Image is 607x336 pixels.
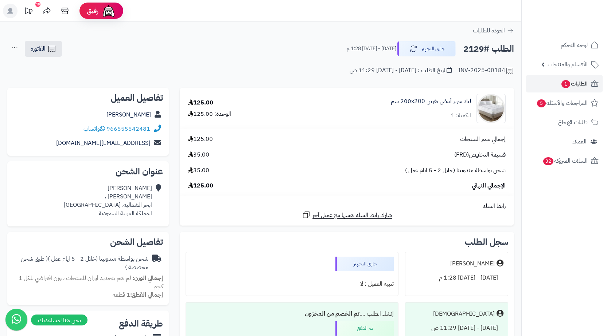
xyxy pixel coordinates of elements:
[558,117,588,127] span: طلبات الإرجاع
[183,202,511,210] div: رابط السلة
[56,139,150,147] a: [EMAIL_ADDRESS][DOMAIN_NAME]
[536,98,588,108] span: المراجعات والأسئلة
[350,66,452,75] div: تاريخ الطلب : [DATE] - [DATE] 11:29 ص
[190,277,394,291] div: تنبيه العميل : لا
[87,7,98,15] span: رفيق
[561,79,588,89] span: الطلبات
[188,151,211,159] span: -35.00
[335,321,394,336] div: تم الدفع
[188,135,213,143] span: 125.00
[450,260,495,268] div: [PERSON_NAME]
[13,167,163,176] h2: عنوان الشحن
[473,26,505,35] span: العودة للطلبات
[25,41,62,57] a: الفاتورة
[64,184,152,217] div: [PERSON_NAME] [PERSON_NAME] ، ابحر الشماليه، [GEOGRAPHIC_DATA] المملكة العربية السعودية
[397,41,456,56] button: جاري التجهيز
[472,182,506,190] span: الإجمالي النهائي
[13,255,148,272] div: شحن بواسطة مندوبينا (خلال 2 - 5 ايام عمل )
[83,124,105,133] a: واتساب
[543,157,553,165] span: 32
[188,110,231,118] div: الوحدة: 125.00
[451,111,471,120] div: الكمية: 1
[35,2,40,7] div: 10
[391,97,471,106] a: لباد سرير أبيض نفرين 200x200 سم
[13,238,163,246] h2: تفاصيل الشحن
[561,40,588,50] span: لوحة التحكم
[526,152,603,170] a: السلات المتروكة32
[526,114,603,131] a: طلبات الإرجاع
[405,166,506,175] span: شحن بواسطة مندوبينا (خلال 2 - 5 ايام عمل )
[410,321,503,335] div: [DATE] - [DATE] 11:29 ص
[188,99,213,107] div: 125.00
[458,66,514,75] div: INV-2025-00184
[106,110,151,119] a: [PERSON_NAME]
[13,94,163,102] h2: تفاصيل العميل
[190,307,394,321] div: إنشاء الطلب ....
[113,290,163,299] small: 1 قطعة
[188,182,213,190] span: 125.00
[21,254,148,272] span: ( طرق شحن مخصصة )
[312,211,392,220] span: شارك رابط السلة نفسها مع عميل آخر
[19,4,38,20] a: تحديثات المنصة
[542,156,588,166] span: السلات المتروكة
[101,4,116,18] img: ai-face.png
[433,310,495,318] div: [DEMOGRAPHIC_DATA]
[31,44,46,53] span: الفاتورة
[302,210,392,220] a: شارك رابط السلة نفسها مع عميل آخر
[526,75,603,92] a: الطلبات1
[463,41,514,56] h2: الطلب #2129
[537,99,546,107] span: 5
[347,45,396,52] small: [DATE] - [DATE] 1:28 م
[473,26,514,35] a: العودة للطلبات
[477,94,505,123] img: 1733125673-220107020015-90x90.jpg
[548,59,588,70] span: الأقسام والمنتجات
[106,124,150,133] a: 966555542481
[526,94,603,112] a: المراجعات والأسئلة5
[526,36,603,54] a: لوحة التحكم
[119,319,163,328] h2: طريقة الدفع
[305,309,359,318] b: تم الخصم من المخزون
[561,80,570,88] span: 1
[465,238,508,246] h3: سجل الطلب
[460,135,506,143] span: إجمالي سعر المنتجات
[410,271,503,285] div: [DATE] - [DATE] 1:28 م
[19,274,163,291] span: لم تقم بتحديد أوزان للمنتجات ، وزن افتراضي للكل 1 كجم
[132,274,163,282] strong: إجمالي الوزن:
[526,133,603,150] a: العملاء
[572,137,587,147] span: العملاء
[335,257,394,271] div: جاري التجهيز
[130,290,163,299] strong: إجمالي القطع:
[454,151,506,159] span: قسيمة التخفيض(FRD)
[188,166,209,175] span: 35.00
